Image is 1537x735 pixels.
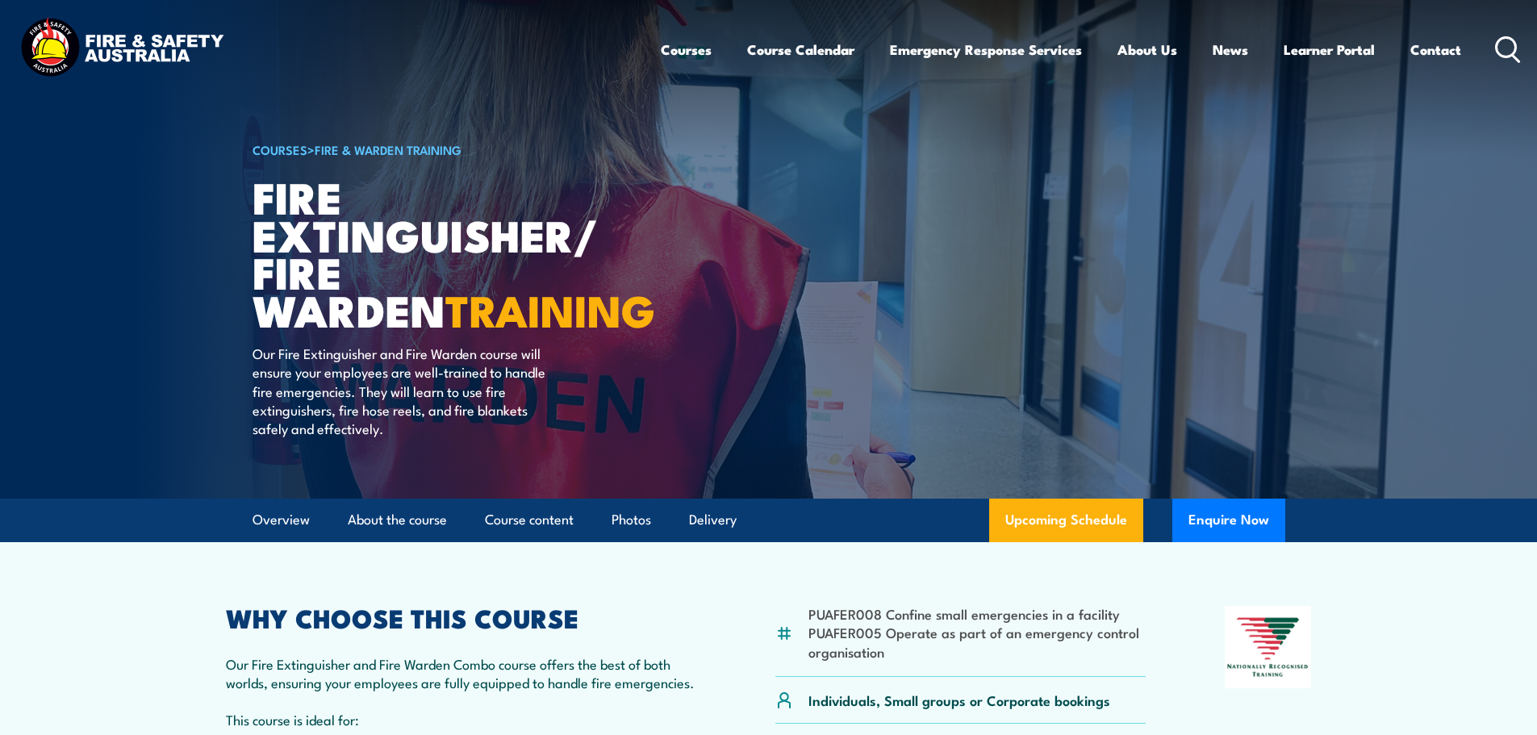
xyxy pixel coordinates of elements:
[226,606,697,629] h2: WHY CHOOSE THIS COURSE
[661,28,712,71] a: Courses
[1410,28,1461,71] a: Contact
[1284,28,1375,71] a: Learner Portal
[808,623,1146,661] li: PUAFER005 Operate as part of an emergency control organisation
[348,499,447,541] a: About the course
[253,344,547,438] p: Our Fire Extinguisher and Fire Warden course will ensure your employees are well-trained to handl...
[689,499,737,541] a: Delivery
[226,710,697,729] p: This course is ideal for:
[315,140,462,158] a: Fire & Warden Training
[890,28,1082,71] a: Emergency Response Services
[808,604,1146,623] li: PUAFER008 Confine small emergencies in a facility
[1225,606,1312,688] img: Nationally Recognised Training logo.
[1172,499,1285,542] button: Enquire Now
[808,691,1110,709] p: Individuals, Small groups or Corporate bookings
[253,140,307,158] a: COURSES
[1117,28,1177,71] a: About Us
[226,654,697,692] p: Our Fire Extinguisher and Fire Warden Combo course offers the best of both worlds, ensuring your ...
[445,275,655,342] strong: TRAINING
[612,499,651,541] a: Photos
[253,499,310,541] a: Overview
[253,140,651,159] h6: >
[989,499,1143,542] a: Upcoming Schedule
[1213,28,1248,71] a: News
[253,177,651,328] h1: Fire Extinguisher/ Fire Warden
[485,499,574,541] a: Course content
[747,28,854,71] a: Course Calendar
